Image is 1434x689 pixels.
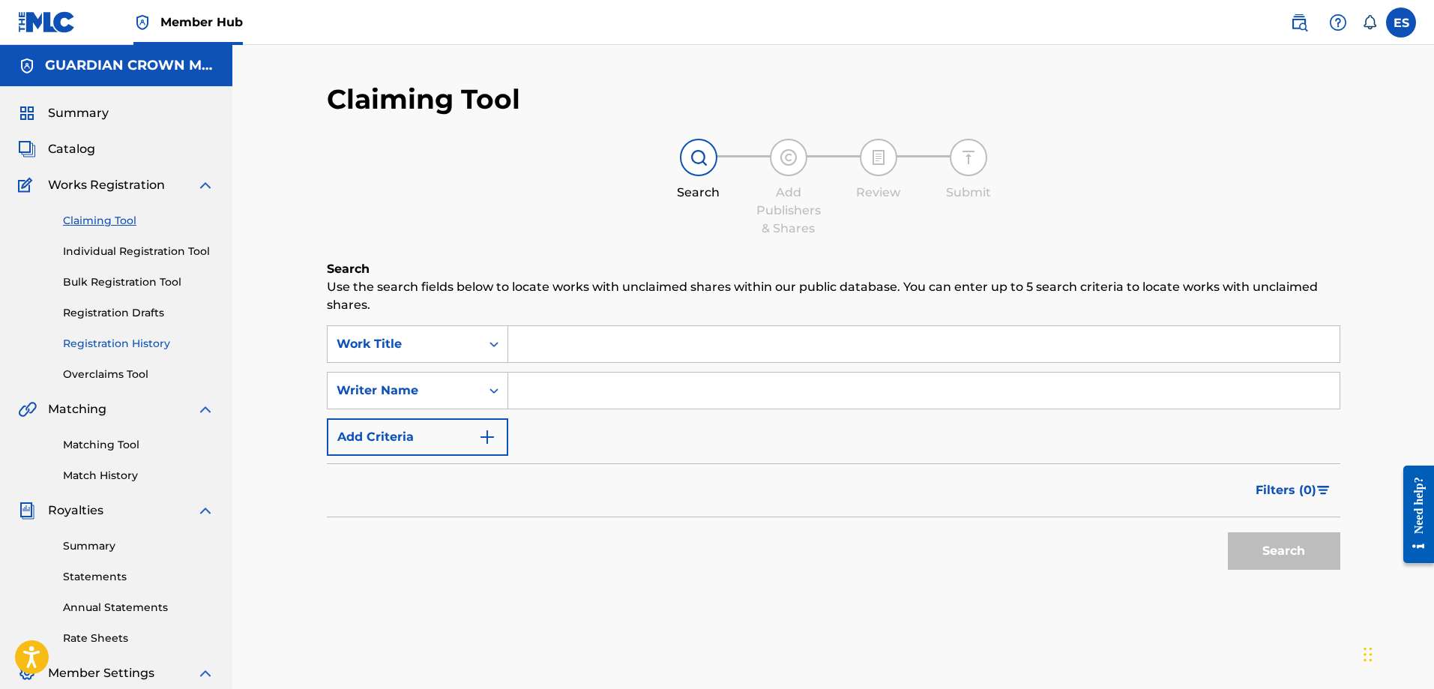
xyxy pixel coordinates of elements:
[160,13,243,31] span: Member Hub
[18,104,36,122] img: Summary
[1323,7,1353,37] div: Help
[327,418,508,456] button: Add Criteria
[196,176,214,194] img: expand
[196,502,214,520] img: expand
[690,148,708,166] img: step indicator icon for Search
[48,140,95,158] span: Catalog
[841,184,916,202] div: Review
[133,13,151,31] img: Top Rightsholder
[327,260,1340,278] h6: Search
[63,367,214,382] a: Overclaims Tool
[18,176,37,194] img: Works Registration
[870,148,888,166] img: step indicator icon for Review
[18,57,36,75] img: Accounts
[63,213,214,229] a: Claiming Tool
[1329,13,1347,31] img: help
[48,502,103,520] span: Royalties
[48,664,154,682] span: Member Settings
[1284,7,1314,37] a: Public Search
[751,184,826,238] div: Add Publishers & Shares
[337,335,472,353] div: Work Title
[661,184,736,202] div: Search
[63,274,214,290] a: Bulk Registration Tool
[327,325,1340,577] form: Search Form
[48,400,106,418] span: Matching
[63,244,214,259] a: Individual Registration Tool
[931,184,1006,202] div: Submit
[63,468,214,484] a: Match History
[1359,617,1434,689] iframe: Chat Widget
[1386,7,1416,37] div: User Menu
[63,631,214,646] a: Rate Sheets
[1392,454,1434,575] iframe: Resource Center
[18,140,95,158] a: CatalogCatalog
[63,336,214,352] a: Registration History
[1362,15,1377,30] div: Notifications
[63,600,214,616] a: Annual Statements
[63,569,214,585] a: Statements
[478,428,496,446] img: 9d2ae6d4665cec9f34b9.svg
[63,305,214,321] a: Registration Drafts
[18,664,36,682] img: Member Settings
[1290,13,1308,31] img: search
[959,148,977,166] img: step indicator icon for Submit
[196,664,214,682] img: expand
[18,400,37,418] img: Matching
[780,148,798,166] img: step indicator icon for Add Publishers & Shares
[18,11,76,33] img: MLC Logo
[1317,486,1330,495] img: filter
[18,104,109,122] a: SummarySummary
[63,437,214,453] a: Matching Tool
[196,400,214,418] img: expand
[327,278,1340,314] p: Use the search fields below to locate works with unclaimed shares within our public database. You...
[1364,632,1373,677] div: Drag
[48,176,165,194] span: Works Registration
[45,57,214,74] h5: GUARDIAN CROWN MUSIC
[1247,472,1340,509] button: Filters (0)
[63,538,214,554] a: Summary
[48,104,109,122] span: Summary
[18,502,36,520] img: Royalties
[1256,481,1316,499] span: Filters ( 0 )
[327,82,520,116] h2: Claiming Tool
[337,382,472,400] div: Writer Name
[18,140,36,158] img: Catalog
